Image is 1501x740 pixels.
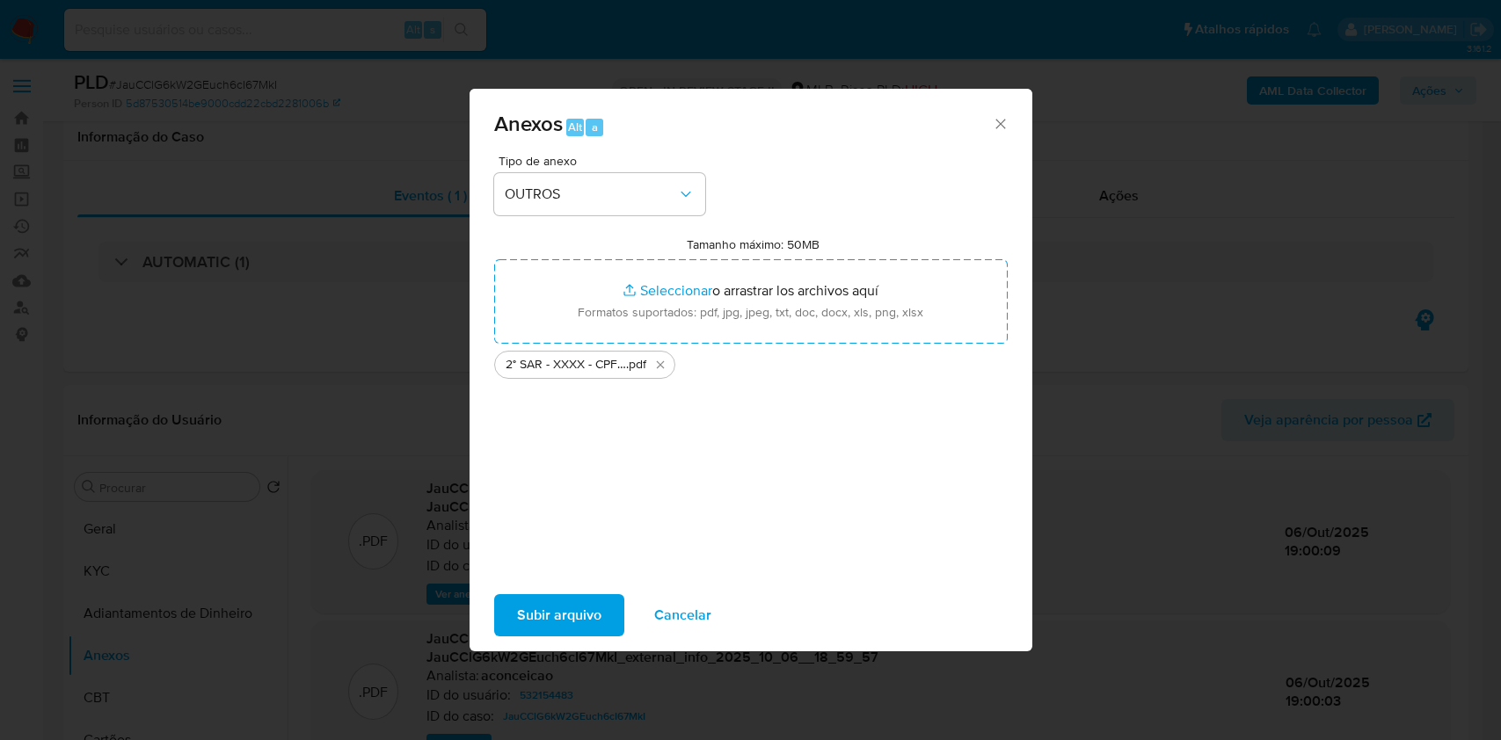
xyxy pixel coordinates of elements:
[592,119,598,135] span: a
[650,354,671,375] button: Eliminar 2° SAR - XXXX - CPF 93696035149 - DANILO ACOSTA GONZALEZ.pdf
[626,356,646,374] span: .pdf
[494,594,624,636] button: Subir arquivo
[517,596,601,635] span: Subir arquivo
[494,173,705,215] button: OUTROS
[631,594,734,636] button: Cancelar
[654,596,711,635] span: Cancelar
[568,119,582,135] span: Alt
[506,356,626,374] span: 2° SAR - XXXX - CPF 93696035149 - [PERSON_NAME]
[494,344,1008,379] ul: Archivos seleccionados
[505,185,677,203] span: OUTROS
[499,155,710,167] span: Tipo de anexo
[992,115,1008,131] button: Cerrar
[494,108,563,139] span: Anexos
[687,236,820,252] label: Tamanho máximo: 50MB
